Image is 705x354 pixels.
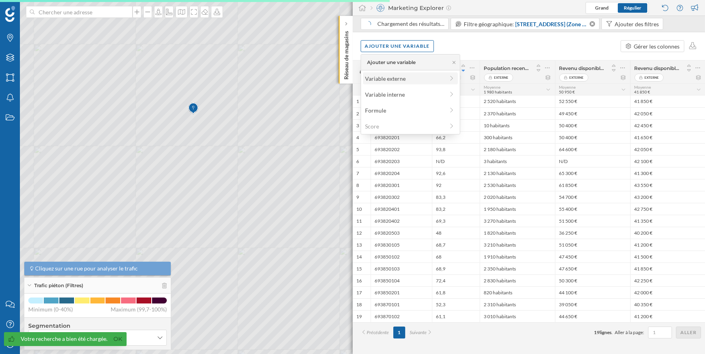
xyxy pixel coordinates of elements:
div: 2 530 habitants [480,179,555,191]
div: 92,6 [432,167,480,179]
div: 693850103 [371,263,432,274]
div: N/D [555,155,630,167]
div: 693820401 [371,203,432,215]
div: 3 010 habitants [480,310,555,322]
span: # [357,68,367,76]
div: 1 910 habitants [480,251,555,263]
span: . [611,329,613,335]
div: Score [365,122,444,130]
span: 1 [357,98,359,105]
div: 68,7 [432,239,480,251]
div: 2 180 habitants [480,143,555,155]
div: 820 habitants [480,286,555,298]
span: 11 [357,218,362,224]
div: 2 020 habitants [480,191,555,203]
div: Ajouter des filtres [615,20,659,28]
span: 50 950 € [559,89,575,94]
span: 1 980 habitants [484,89,512,94]
div: Votre recherche a bien été chargée. [21,335,108,343]
div: 54 700 € [555,191,630,203]
span: Moyenne [484,85,501,89]
span: 14 [357,254,362,260]
div: 48 [432,227,480,239]
div: 36 250 € [555,227,630,239]
span: 13 [357,242,362,248]
div: 693850102 [371,251,432,263]
span: 19 [357,313,362,320]
span: Support [17,6,45,13]
span: 41 850 € [635,89,650,94]
div: 55 400 € [555,203,630,215]
div: 83,3 [432,191,480,203]
div: 3 210 habitants [480,239,555,251]
span: 6 [357,158,359,165]
div: 3 habitants [480,155,555,167]
div: Gérer les colonnes [634,42,680,51]
div: 93,8 [432,143,480,155]
div: 3 270 habitants [480,215,555,227]
div: 72,4 [432,274,480,286]
div: 2 520 habitants [480,95,555,107]
div: 44 650 € [555,310,630,322]
span: Trafic piéton (Filtres) [34,282,83,289]
img: explorer.svg [377,4,385,12]
span: Moyenne [559,85,576,89]
span: 8 [357,182,359,189]
div: 693830105 [371,239,432,251]
span: 3 [357,123,359,129]
div: 61,1 [432,310,480,322]
img: Logo Geoblink [5,6,15,22]
span: Aller à la page: [615,329,644,336]
div: 61,8 [432,286,480,298]
span: Population recensée [484,65,531,71]
div: 61 850 € [555,179,630,191]
span: 10 [357,206,362,212]
img: Marker [188,101,198,117]
span: Cliquez sur une rue pour analyser le trafic [35,265,138,272]
div: N/D [432,155,480,167]
div: 47 450 € [555,251,630,263]
div: Variable externe [365,74,444,83]
div: 50 400 € [555,131,630,143]
div: 52 550 € [555,95,630,107]
div: 51 050 € [555,239,630,251]
h4: Segmentation [28,322,167,330]
div: 693870102 [371,310,432,322]
div: 300 habitants [480,131,555,143]
div: 693850104 [371,274,432,286]
div: 66,2 [432,131,480,143]
span: Régulier [624,5,641,11]
span: Filtre géographique: [464,21,514,27]
span: [STREET_ADDRESS] (Zone sélectionnée) [516,20,588,28]
span: 15 [357,266,362,272]
div: 693820204 [371,167,432,179]
p: Réseau de magasins [342,28,350,80]
div: 693820503 [371,227,432,239]
span: 5 [357,146,359,153]
div: 65 300 € [555,167,630,179]
div: 51 500 € [555,215,630,227]
a: Ok [112,335,125,344]
div: 52,3 [432,298,480,310]
div: Variable interne [365,90,444,99]
div: 2 350 habitants [480,263,555,274]
span: Grand [595,5,609,11]
span: Revenu disponible moyen des visiteurs ([DATE] à [DATE]) [635,65,682,71]
div: 49 450 € [555,107,630,119]
div: 693820203 [371,155,432,167]
div: 68 [432,251,480,263]
span: lignes [600,329,611,335]
span: Revenu disponible par foyer [559,65,606,71]
div: 693820302 [371,191,432,203]
div: Marketing Explorer [371,4,451,12]
div: 693850201 [371,286,432,298]
span: 7 [357,170,359,177]
div: 92 [432,179,480,191]
div: 693870101 [371,298,432,310]
div: 83,2 [432,203,480,215]
div: 2 310 habitants [480,298,555,310]
span: 19 [594,329,600,335]
span: Externe [494,74,509,82]
div: 50 400 € [555,119,630,131]
div: 50 300 € [555,274,630,286]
